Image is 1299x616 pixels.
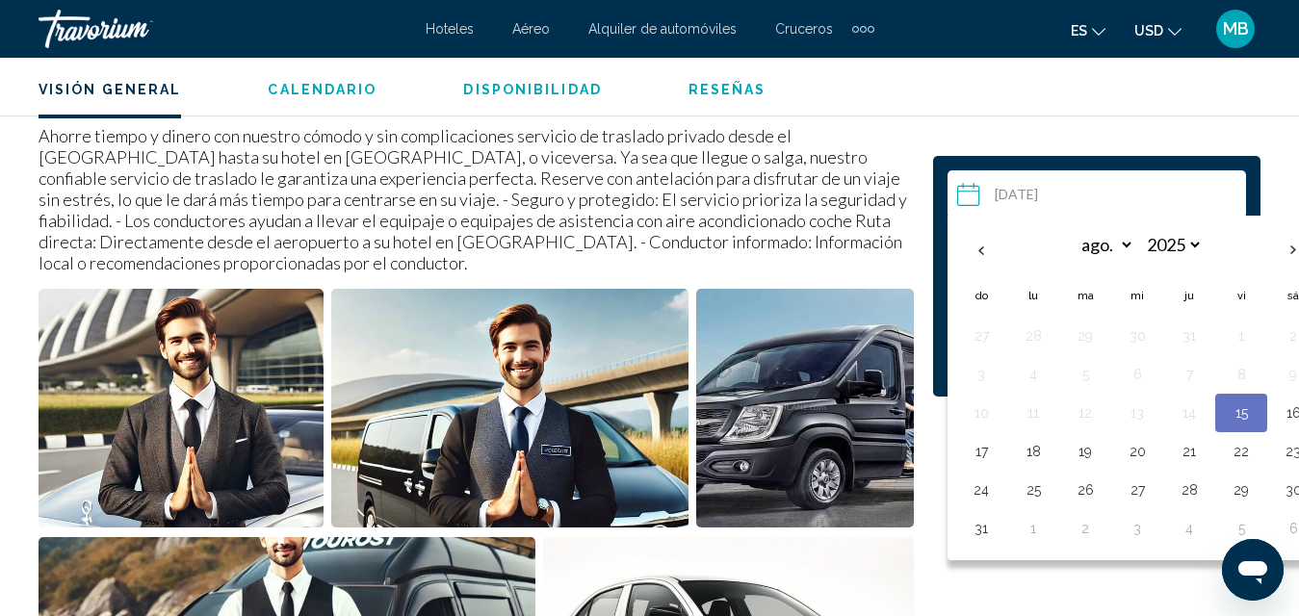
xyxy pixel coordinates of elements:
button: Day 26 [1070,476,1101,503]
button: Calendario [268,81,377,98]
button: Day 21 [1174,438,1205,465]
button: Day 29 [1070,322,1101,349]
button: Open full-screen image slider [39,288,324,528]
button: Previous month [955,228,1007,272]
a: Travorium [39,10,406,48]
span: Calendario [268,82,377,97]
button: Day 6 [1122,361,1153,388]
button: Day 8 [1226,361,1257,388]
button: Open full-screen image slider [331,288,688,528]
button: Day 18 [1018,438,1049,465]
span: USD [1134,23,1163,38]
button: Day 22 [1226,438,1257,465]
button: Visión general [39,81,181,98]
span: es [1071,23,1087,38]
button: Day 2 [1070,515,1101,542]
span: Disponibilidad [463,82,601,97]
button: Day 31 [966,515,997,542]
iframe: Button to launch messaging window [1222,539,1284,601]
a: Alquiler de automóviles [588,21,737,37]
button: Day 4 [1174,515,1205,542]
button: Day 29 [1226,476,1257,503]
button: Day 15 [1226,399,1257,426]
button: Change currency [1134,16,1182,44]
button: Day 28 [1174,476,1205,503]
button: Day 12 [1070,399,1101,426]
a: Aéreo [512,21,550,37]
button: User Menu [1210,9,1260,49]
button: Day 27 [966,322,997,349]
button: Day 4 [1018,361,1049,388]
button: Day 7 [1174,361,1205,388]
a: Hoteles [426,21,474,37]
button: Day 30 [1122,322,1153,349]
button: Reseñas [688,81,766,98]
p: Ahorre tiempo y dinero con nuestro cómodo y sin complicaciones servicio de traslado privado desde... [39,125,914,273]
button: Day 5 [1070,361,1101,388]
span: Visión general [39,82,181,97]
button: Day 13 [1122,399,1153,426]
select: Select month [1072,228,1134,262]
button: Day 27 [1122,476,1153,503]
button: Day 1 [1018,515,1049,542]
button: Day 31 [1174,322,1205,349]
button: Day 11 [1018,399,1049,426]
button: Change language [1071,16,1105,44]
button: Day 10 [966,399,997,426]
span: MB [1223,19,1249,38]
button: Day 3 [1122,515,1153,542]
button: Day 1 [1226,322,1257,349]
button: Day 24 [966,476,997,503]
span: Reseñas [688,82,766,97]
button: Day 19 [1070,438,1101,465]
button: Disponibilidad [463,81,601,98]
button: Day 25 [1018,476,1049,503]
a: Cruceros [775,21,833,37]
button: Day 20 [1122,438,1153,465]
button: Day 17 [966,438,997,465]
button: Day 28 [1018,322,1049,349]
button: Day 5 [1226,515,1257,542]
button: Extra navigation items [852,13,874,44]
button: Day 3 [966,361,997,388]
select: Select year [1140,228,1203,262]
button: Day 14 [1174,399,1205,426]
button: Open full-screen image slider [696,288,914,528]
